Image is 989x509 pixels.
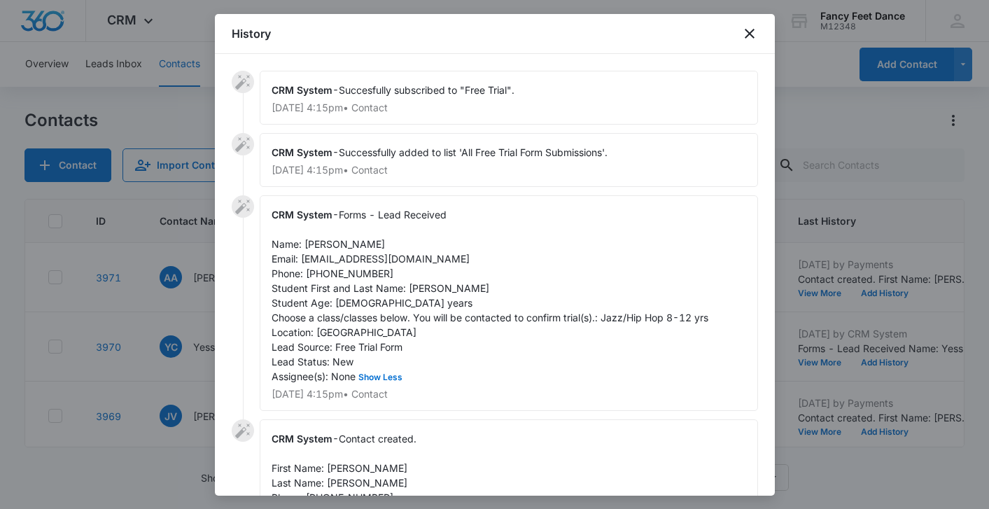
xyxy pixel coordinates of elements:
[356,373,405,382] button: Show Less
[272,84,332,96] span: CRM System
[272,433,332,445] span: CRM System
[232,25,271,42] h1: History
[339,84,514,96] span: Succesfully subscribed to "Free Trial".
[260,195,758,411] div: -
[272,146,332,158] span: CRM System
[339,146,608,158] span: Successfully added to list 'All Free Trial Form Submissions'.
[741,25,758,42] button: close
[272,209,332,221] span: CRM System
[272,389,746,399] p: [DATE] 4:15pm • Contact
[260,133,758,187] div: -
[260,71,758,125] div: -
[272,103,746,113] p: [DATE] 4:15pm • Contact
[272,165,746,175] p: [DATE] 4:15pm • Contact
